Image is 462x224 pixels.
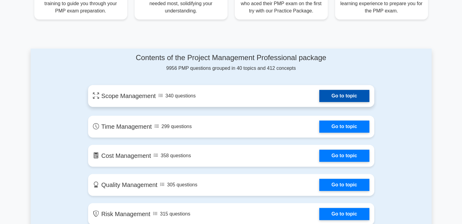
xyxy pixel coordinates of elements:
[319,150,369,162] a: Go to topic
[319,120,369,133] a: Go to topic
[319,90,369,102] a: Go to topic
[88,53,374,62] h4: Contents of the Project Management Professional package
[319,179,369,191] a: Go to topic
[88,53,374,72] div: 9956 PMP questions grouped in 40 topics and 412 concepts
[319,208,369,220] a: Go to topic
